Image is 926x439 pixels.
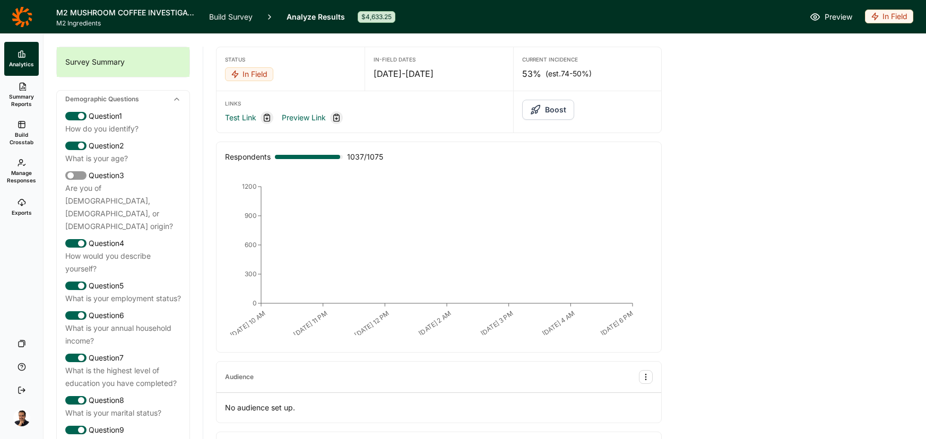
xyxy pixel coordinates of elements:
[65,322,181,347] div: What is your annual household income?
[65,122,181,135] div: How do you identify?
[358,11,395,23] div: $4,633.25
[245,212,257,219] tspan: 900
[65,309,181,322] div: Question 6
[65,152,181,165] div: What is your age?
[65,279,181,292] div: Question 5
[4,42,39,76] a: Analytics
[225,151,271,163] div: Respondents
[865,10,913,23] div: In Field
[253,299,257,307] tspan: 0
[245,241,257,249] tspan: 600
[225,100,505,107] div: Links
[374,67,504,80] div: [DATE] - [DATE]
[825,11,852,23] span: Preview
[65,250,181,275] div: How would you describe yourself?
[7,169,36,184] span: Manage Responses
[292,309,328,338] text: [DATE] 11 PM
[282,111,326,124] a: Preview Link
[65,352,181,364] div: Question 7
[261,111,273,124] div: Copy link
[546,68,592,79] span: (est. 74-50% )
[4,152,39,190] a: Manage Responses
[810,11,852,23] a: Preview
[57,47,189,77] div: Survey Summary
[12,209,32,216] span: Exports
[225,67,273,81] div: In Field
[8,93,34,108] span: Summary Reports
[65,407,181,419] div: What is your marital status?
[347,151,383,163] span: 1037 / 1075
[229,309,267,339] text: [DATE] 10 AM
[65,169,181,182] div: Question 3
[225,56,356,63] div: Status
[13,409,30,426] img: amg06m4ozjtcyqqhuw5b.png
[225,67,273,82] button: In Field
[8,131,34,146] span: Build Crosstab
[479,309,515,337] text: [DATE] 3 PM
[56,19,196,28] span: M2 Ingredients
[65,424,181,436] div: Question 9
[865,10,913,24] button: In Field
[417,309,453,337] text: [DATE] 2 AM
[522,100,574,120] button: Boost
[225,373,254,381] div: Audience
[522,67,541,80] span: 53%
[65,394,181,407] div: Question 8
[541,309,577,338] text: [DATE] 4 AM
[65,110,181,122] div: Question 1
[353,309,391,339] text: [DATE] 12 PM
[65,182,181,233] div: Are you of [DEMOGRAPHIC_DATA], [DEMOGRAPHIC_DATA], or [DEMOGRAPHIC_DATA] origin?
[330,111,343,124] div: Copy link
[225,111,256,124] a: Test Link
[599,309,635,337] text: [DATE] 6 PM
[639,370,653,384] button: Audience Options
[4,114,39,152] a: Build Crosstab
[4,190,39,224] a: Exports
[65,364,181,390] div: What is the highest level of education you have completed?
[245,270,257,278] tspan: 300
[217,393,661,423] p: No audience set up.
[4,76,39,114] a: Summary Reports
[57,91,189,108] div: Demographic Questions
[522,56,653,63] div: Current Incidence
[9,60,34,68] span: Analytics
[374,56,504,63] div: In-Field Dates
[56,6,196,19] h1: M2 MUSHROOM COFFEE INVESTIGATION
[65,139,181,152] div: Question 2
[65,292,181,305] div: What is your employment status?
[65,237,181,250] div: Question 4
[242,182,257,190] tspan: 1200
